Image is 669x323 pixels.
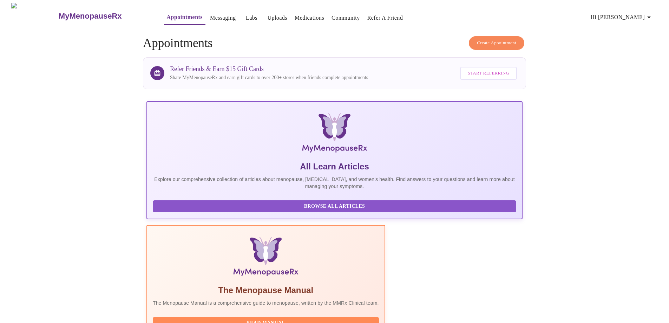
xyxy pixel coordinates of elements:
a: Uploads [267,13,287,23]
h5: The Menopause Manual [153,285,379,296]
h3: MyMenopauseRx [59,12,122,21]
span: Hi [PERSON_NAME] [591,12,653,22]
button: Browse All Articles [153,200,516,213]
button: Refer a Friend [365,11,406,25]
button: Appointments [164,10,205,25]
a: Start Referring [458,63,519,83]
h3: Refer Friends & Earn $15 Gift Cards [170,65,368,73]
a: Appointments [167,12,203,22]
span: Browse All Articles [160,202,509,211]
button: Labs [240,11,263,25]
button: Uploads [264,11,290,25]
span: Create Appointment [477,39,516,47]
a: Labs [246,13,257,23]
a: Browse All Articles [153,203,518,209]
img: Menopause Manual [189,237,343,279]
a: Refer a Friend [367,13,403,23]
p: Share MyMenopauseRx and earn gift cards to over 200+ stores when friends complete appointments [170,74,368,81]
p: The Menopause Manual is a comprehensive guide to menopause, written by the MMRx Clinical team. [153,299,379,306]
button: Create Appointment [469,36,524,50]
button: Hi [PERSON_NAME] [588,10,656,24]
a: Messaging [210,13,236,23]
img: MyMenopauseRx Logo [209,113,460,155]
a: Community [332,13,360,23]
button: Medications [292,11,327,25]
button: Community [329,11,363,25]
a: Medications [295,13,324,23]
h4: Appointments [143,36,526,50]
p: Explore our comprehensive collection of articles about menopause, [MEDICAL_DATA], and women's hea... [153,176,516,190]
span: Start Referring [468,69,509,77]
button: Start Referring [460,67,517,80]
img: MyMenopauseRx Logo [11,3,58,29]
h5: All Learn Articles [153,161,516,172]
a: MyMenopauseRx [58,4,150,28]
button: Messaging [207,11,238,25]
